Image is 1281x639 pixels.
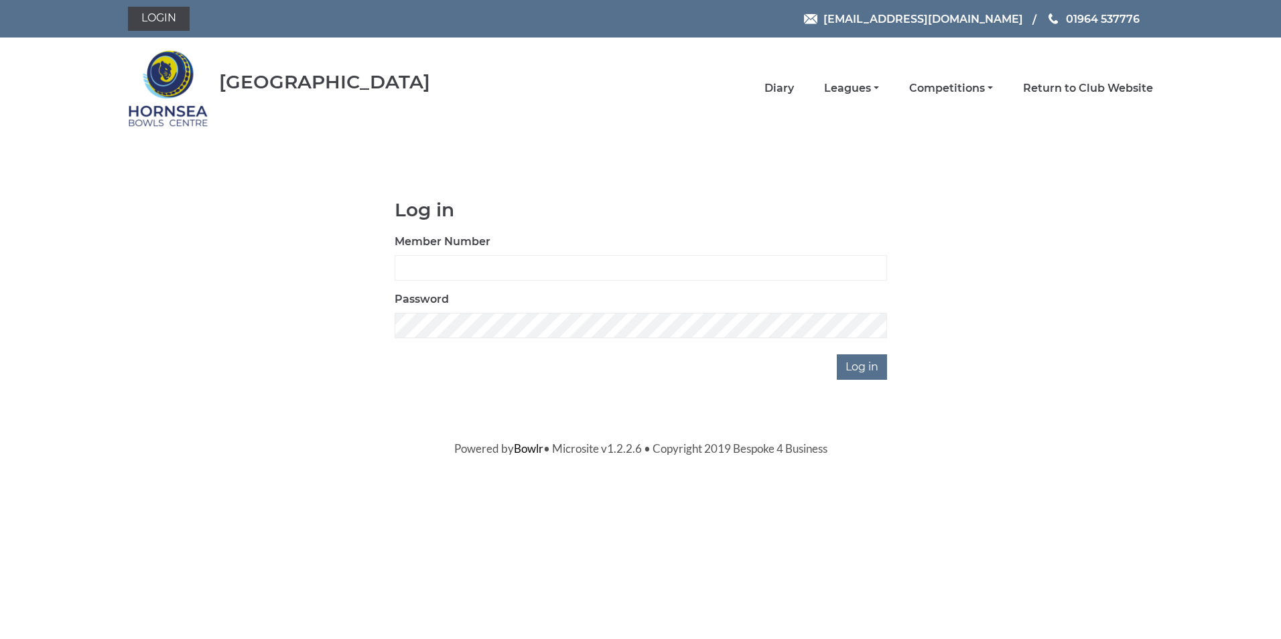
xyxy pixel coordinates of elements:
a: Login [128,7,190,31]
a: Leagues [824,81,879,96]
label: Password [395,291,449,307]
span: 01964 537776 [1066,12,1140,25]
a: Diary [764,81,794,96]
a: Phone us 01964 537776 [1047,11,1140,27]
h1: Log in [395,200,887,220]
img: Phone us [1049,13,1058,24]
label: Member Number [395,234,490,250]
span: [EMAIL_ADDRESS][DOMAIN_NAME] [823,12,1023,25]
input: Log in [837,354,887,380]
a: Return to Club Website [1023,81,1153,96]
a: Email [EMAIL_ADDRESS][DOMAIN_NAME] [804,11,1023,27]
img: Hornsea Bowls Centre [128,42,208,135]
img: Email [804,14,817,24]
div: [GEOGRAPHIC_DATA] [219,72,430,92]
a: Competitions [909,81,993,96]
a: Bowlr [514,441,543,455]
span: Powered by • Microsite v1.2.2.6 • Copyright 2019 Bespoke 4 Business [454,441,827,455]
